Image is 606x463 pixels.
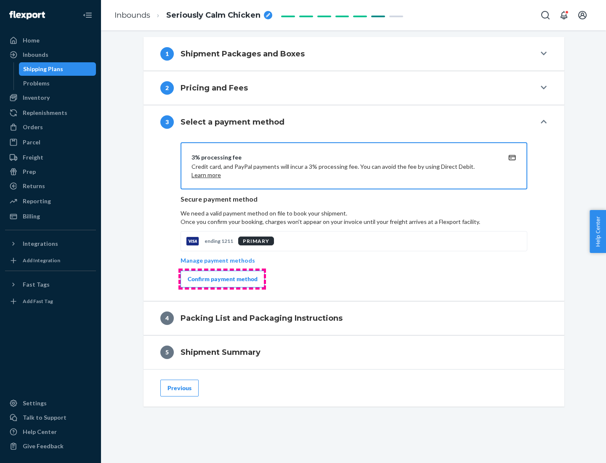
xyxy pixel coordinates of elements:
p: Manage payment methods [181,256,255,265]
div: Reporting [23,197,51,205]
a: Talk to Support [5,411,96,424]
a: Replenishments [5,106,96,120]
button: Close Navigation [79,7,96,24]
div: Confirm payment method [188,275,258,283]
div: Talk to Support [23,413,66,422]
button: Help Center [590,210,606,253]
a: Inventory [5,91,96,104]
h4: Pricing and Fees [181,82,248,93]
ol: breadcrumbs [108,3,279,28]
div: Add Fast Tag [23,298,53,305]
button: Open account menu [574,7,591,24]
div: Inbounds [23,51,48,59]
div: Help Center [23,428,57,436]
div: Returns [23,182,45,190]
a: Inbounds [114,11,150,20]
div: 3 [160,115,174,129]
button: Integrations [5,237,96,250]
div: Orders [23,123,43,131]
div: 2 [160,81,174,95]
div: Parcel [23,138,40,146]
a: Add Integration [5,254,96,267]
span: Seriously Calm Chicken [166,10,260,21]
a: Inbounds [5,48,96,61]
button: Confirm payment method [181,271,265,287]
h4: Packing List and Packaging Instructions [181,313,343,324]
p: Credit card, and PayPal payments will incur a 3% processing fee. You can avoid the fee by using D... [191,162,496,179]
button: Give Feedback [5,439,96,453]
div: Freight [23,153,43,162]
a: Billing [5,210,96,223]
a: Freight [5,151,96,164]
button: 5Shipment Summary [144,335,564,369]
button: Fast Tags [5,278,96,291]
button: Open Search Box [537,7,554,24]
div: 1 [160,47,174,61]
button: 1Shipment Packages and Boxes [144,37,564,71]
div: 3% processing fee [191,153,496,162]
a: Settings [5,396,96,410]
div: Problems [23,79,50,88]
button: 4Packing List and Packaging Instructions [144,301,564,335]
button: Previous [160,380,199,396]
div: 4 [160,311,174,325]
div: Settings [23,399,47,407]
a: Orders [5,120,96,134]
a: Home [5,34,96,47]
div: Fast Tags [23,280,50,289]
a: Reporting [5,194,96,208]
div: Billing [23,212,40,221]
a: Returns [5,179,96,193]
div: Inventory [23,93,50,102]
button: 2Pricing and Fees [144,71,564,105]
button: Open notifications [555,7,572,24]
a: Shipping Plans [19,62,96,76]
a: Add Fast Tag [5,295,96,308]
p: We need a valid payment method on file to book your shipment. [181,209,527,226]
p: ending 1211 [205,237,233,245]
h4: Shipment Summary [181,347,260,358]
h4: Shipment Packages and Boxes [181,48,305,59]
button: 3Select a payment method [144,105,564,139]
div: Give Feedback [23,442,64,450]
div: Prep [23,168,36,176]
p: Secure payment method [181,194,527,204]
button: Learn more [191,171,221,179]
h4: Select a payment method [181,117,284,128]
div: Add Integration [23,257,60,264]
div: Integrations [23,239,58,248]
div: 5 [160,346,174,359]
a: Parcel [5,136,96,149]
a: Problems [19,77,96,90]
img: Flexport logo [9,11,45,19]
div: Replenishments [23,109,67,117]
a: Help Center [5,425,96,439]
a: Prep [5,165,96,178]
div: Home [23,36,40,45]
div: Shipping Plans [23,65,63,73]
p: Once you confirm your booking, charges won't appear on your invoice until your freight arrives at... [181,218,527,226]
div: PRIMARY [238,237,274,245]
